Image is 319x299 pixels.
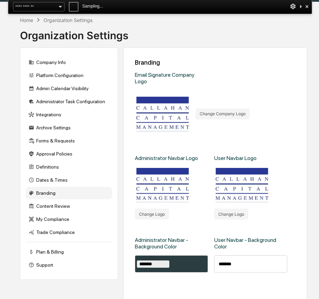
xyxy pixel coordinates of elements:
div: 🔎 [7,100,12,106]
div: Collapse This Panel [298,2,303,11]
div: Integrations [26,108,112,121]
button: Change Logo [135,209,169,220]
div: We're available if you need us! [23,60,87,65]
button: Open customer support [1,1,17,17]
div: Trade Compliance [26,226,112,238]
img: User Logo [214,167,269,203]
div: User Navbar Logo [214,155,257,161]
div: Dates & Times [26,174,112,186]
img: Organization Logo [135,96,190,132]
span: Data Lookup [14,100,43,107]
div: Sampling... [82,2,103,11]
div: Close and Stop Picking [303,2,310,11]
div: 🗄️ [50,87,56,93]
div: Branding [26,187,112,199]
div: Start new chat [23,53,113,60]
div: Branding [135,59,296,66]
button: Change Logo [214,209,248,220]
div: Administrator Navbar - Background Color [135,237,207,250]
span: Preclearance [14,87,44,94]
div: Options [290,2,297,11]
img: f2157a4c-a0d3-4daa-907e-bb6f0de503a5-1751232295721 [1,2,17,15]
span: Pylon [69,117,83,122]
div: Admin Calendar Visibility [26,82,112,95]
div: Approval Policies [26,148,112,160]
div: Archive Settings [26,121,112,134]
div: Administrator Navbar Logo [135,155,198,161]
div: Email Signature Company Logo [135,72,207,85]
a: 🖐️Preclearance [4,84,47,96]
div: Plan & Billing [26,246,112,258]
div: Organization Settings [20,24,128,42]
button: Change Company Logo [196,108,250,119]
div: Company Info [26,56,112,68]
img: Adnmin Logo [135,167,190,203]
button: Start new chat [117,55,126,63]
div: My Compliance [26,213,112,225]
div: Administrator Task Configuration [26,95,112,108]
div: Definitions [26,161,112,173]
a: 🔎Data Lookup [4,97,46,109]
a: Powered byPylon [49,116,83,122]
div: 🖐️ [7,87,12,93]
span: Attestations [57,87,86,94]
div: User Navbar - Background Color [214,237,287,250]
div: Home [20,17,33,23]
p: How can we help? [7,14,126,25]
img: 1746055101610-c473b297-6a78-478c-a979-82029cc54cd1 [7,53,19,65]
div: Organization Settings [43,17,92,23]
div: Content Review [26,200,112,212]
a: 🗄️Attestations [47,84,88,96]
div: Platform Configuration [26,69,112,82]
div: Support [26,259,112,271]
div: Forms & Requests [26,135,112,147]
